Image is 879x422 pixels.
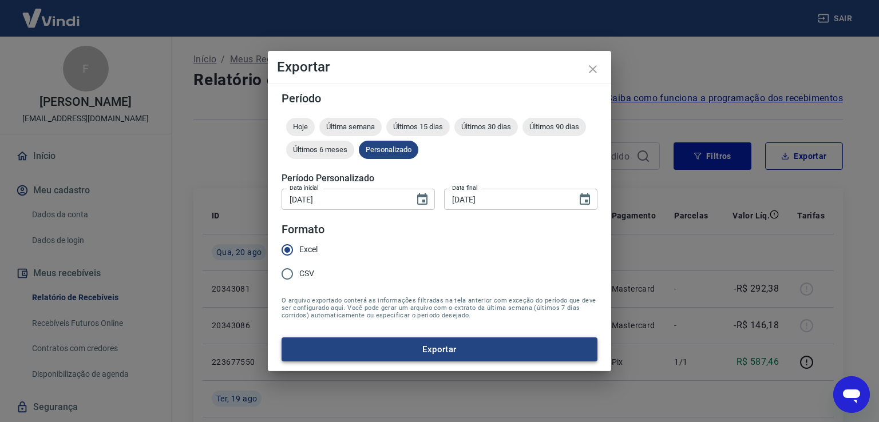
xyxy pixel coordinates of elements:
[282,337,597,361] button: Exportar
[573,188,596,211] button: Choose date, selected date is 20 de ago de 2025
[286,122,315,131] span: Hoje
[286,118,315,136] div: Hoje
[282,297,597,319] span: O arquivo exportado conterá as informações filtradas na tela anterior com exceção do período que ...
[290,184,319,192] label: Data inicial
[386,122,450,131] span: Últimos 15 dias
[282,221,324,238] legend: Formato
[452,184,478,192] label: Data final
[319,118,382,136] div: Última semana
[833,376,870,413] iframe: Botão para abrir a janela de mensagens, conversa em andamento
[277,60,602,74] h4: Exportar
[319,122,382,131] span: Última semana
[386,118,450,136] div: Últimos 15 dias
[282,189,406,210] input: DD/MM/YYYY
[359,141,418,159] div: Personalizado
[282,173,597,184] h5: Período Personalizado
[579,55,607,83] button: close
[522,118,586,136] div: Últimos 90 dias
[286,145,354,154] span: Últimos 6 meses
[454,122,518,131] span: Últimos 30 dias
[286,141,354,159] div: Últimos 6 meses
[522,122,586,131] span: Últimos 90 dias
[299,244,318,256] span: Excel
[411,188,434,211] button: Choose date, selected date is 1 de ago de 2025
[299,268,314,280] span: CSV
[282,93,597,104] h5: Período
[444,189,569,210] input: DD/MM/YYYY
[454,118,518,136] div: Últimos 30 dias
[359,145,418,154] span: Personalizado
